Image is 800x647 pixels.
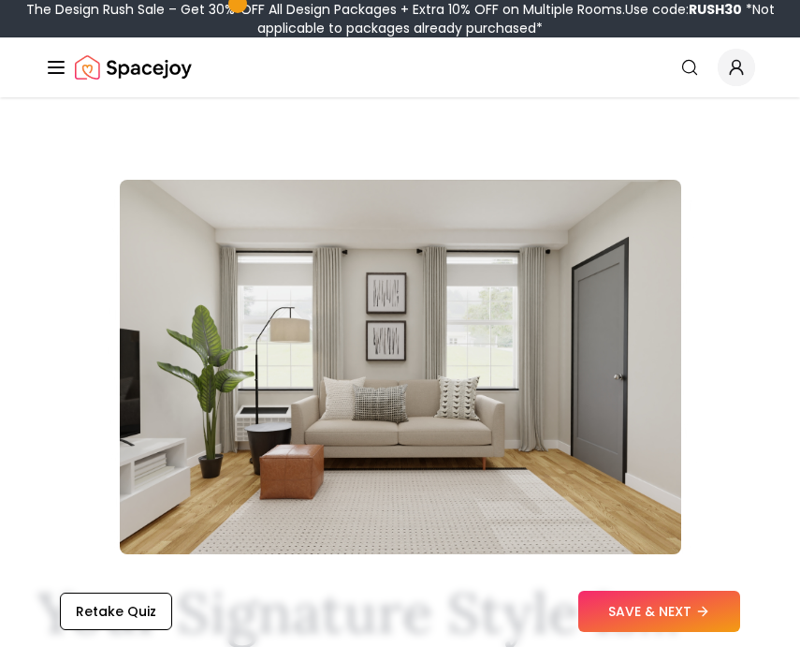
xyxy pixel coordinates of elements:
[120,180,681,554] img: Scandinavian meets Minimalist Style Example
[75,49,192,86] a: Spacejoy
[45,37,755,97] nav: Global
[578,591,740,632] button: SAVE & NEXT
[60,593,172,630] button: Retake Quiz
[75,49,192,86] img: Spacejoy Logo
